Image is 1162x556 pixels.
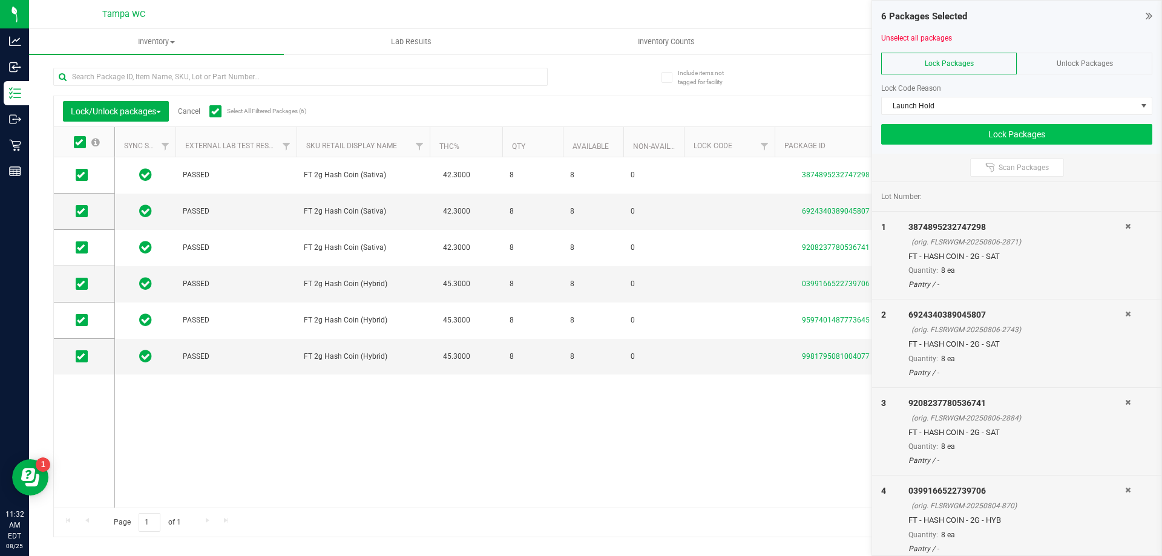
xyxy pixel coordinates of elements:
inline-svg: Outbound [9,113,21,125]
span: FT 2g Hash Coin (Hybrid) [304,278,422,290]
span: 0 [631,206,677,217]
span: 8 [570,315,616,326]
span: 42.3000 [437,203,476,220]
a: Filter [277,136,297,157]
span: Quantity: [908,442,938,451]
span: Lock Code Reason [881,84,941,93]
span: 8 ea [941,442,955,451]
inline-svg: Reports [9,165,21,177]
span: 8 [510,242,556,253]
span: Lab Results [375,36,448,47]
div: (orig. FLSRWGM-20250806-2871) [911,237,1125,247]
span: Unlock Packages [1057,59,1113,68]
p: 11:32 AM EDT [5,509,24,541]
a: Qty [512,142,525,151]
p: 08/25 [5,541,24,551]
span: In Sync [139,203,152,220]
input: Search Package ID, Item Name, SKU, Lot or Part Number... [53,68,548,86]
span: 0 [631,278,677,290]
span: 8 [510,206,556,217]
a: Cancel [178,107,200,116]
span: Inventory [29,36,284,47]
span: 45.3000 [437,312,476,329]
span: 8 ea [941,531,955,539]
iframe: Resource center unread badge [36,457,50,472]
span: 8 [510,278,556,290]
span: 8 [510,351,556,362]
div: (orig. FLSRWGM-20250804-870) [911,500,1125,511]
span: 42.3000 [437,239,476,257]
div: Pantry / - [908,455,1125,466]
span: 8 [570,242,616,253]
inline-svg: Inbound [9,61,21,73]
a: 9981795081004077 [802,352,870,361]
div: FT - HASH COIN - 2G - SAT [908,338,1125,350]
span: 0 [631,242,677,253]
a: 3874895232747298 [802,171,870,179]
span: 45.3000 [437,275,476,293]
span: FT 2g Hash Coin (Hybrid) [304,315,422,326]
a: Filter [755,136,775,157]
a: External Lab Test Result [185,142,280,150]
span: 8 [510,315,556,326]
span: Select All Filtered Packages (6) [227,108,287,114]
span: In Sync [139,312,152,329]
a: Lock Code [694,142,732,150]
span: Lock/Unlock packages [71,106,161,116]
a: Non-Available [633,142,687,151]
span: 8 [570,278,616,290]
span: PASSED [183,315,289,326]
span: 8 ea [941,266,955,275]
div: 3874895232747298 [908,221,1125,234]
a: Unselect all packages [881,34,952,42]
a: Package ID [784,142,826,150]
span: 0 [631,169,677,181]
span: PASSED [183,278,289,290]
button: Lock/Unlock packages [63,101,169,122]
span: Select all records on this page [91,138,100,146]
span: 2 [881,310,886,319]
span: 42.3000 [437,166,476,184]
a: Available [573,142,609,151]
span: Quantity: [908,266,938,275]
span: 8 [570,206,616,217]
span: 4 [881,486,886,495]
div: (orig. FLSRWGM-20250806-2884) [911,413,1125,424]
a: 9597401487773645 [802,316,870,324]
span: FT 2g Hash Coin (Hybrid) [304,351,422,362]
span: In Sync [139,166,152,183]
span: Quantity: [908,531,938,539]
span: 0 [631,315,677,326]
div: Pantry / - [908,279,1125,290]
a: 9208237780536741 [802,243,870,252]
iframe: Resource center [12,459,48,495]
a: 0399166522739706 [802,280,870,288]
a: THC% [439,142,459,151]
inline-svg: Inventory [9,87,21,99]
span: 3 [881,398,886,408]
span: PASSED [183,206,289,217]
span: Lot Number: [881,191,922,202]
span: 0 [631,351,677,362]
div: FT - HASH COIN - 2G - SAT [908,250,1125,263]
a: Sync Status [124,142,171,150]
span: FT 2g Hash Coin (Sativa) [304,206,422,217]
a: Filter [156,136,176,157]
span: Launch Hold [882,97,1137,114]
span: FT 2g Hash Coin (Sativa) [304,169,422,181]
span: Inventory Counts [622,36,711,47]
button: Scan Packages [970,159,1064,177]
span: 8 ea [941,355,955,363]
div: 9208237780536741 [908,397,1125,410]
span: Include items not tagged for facility [678,68,738,87]
a: Inventory [29,29,284,54]
span: Lock Packages [925,59,974,68]
div: (orig. FLSRWGM-20250806-2743) [911,324,1125,335]
a: Lab Results [284,29,539,54]
span: 1 [881,222,886,232]
div: Pantry / - [908,367,1125,378]
span: Page of 1 [103,513,191,532]
a: Sku Retail Display Name [306,142,397,150]
span: PASSED [183,169,289,181]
